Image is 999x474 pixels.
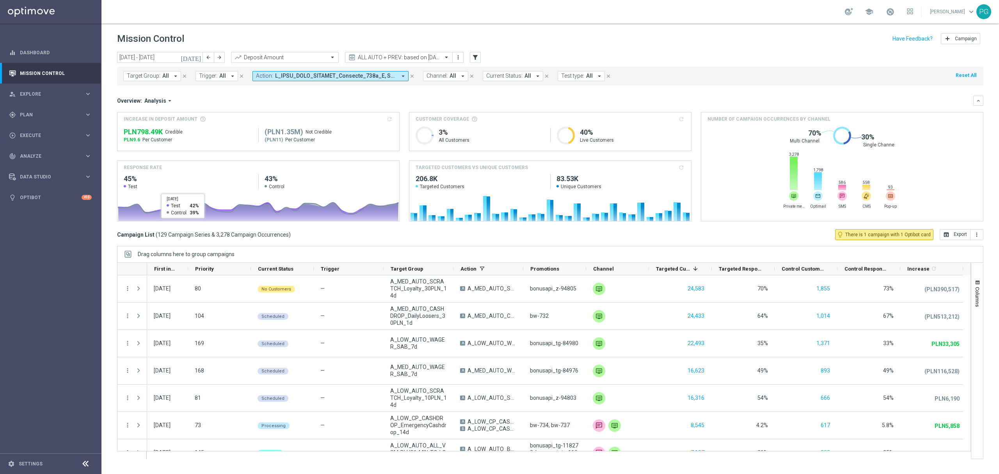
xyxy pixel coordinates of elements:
span: Optimail [807,204,829,209]
input: Select date range [117,52,203,63]
button: 893 [820,366,831,376]
span: All [450,73,456,79]
span: bonusapi_tg-84976 [530,367,578,374]
div: Row Groups [138,251,235,257]
input: Have Feedback? [892,36,933,41]
span: 104 [195,313,204,319]
span: A_LOW_AUTO_SCRATCH_Loyalty_10PLN_14d [468,394,517,401]
button: arrow_back [203,52,214,63]
i: arrow_back [206,55,211,60]
i: close [606,73,611,79]
span: A_LOW_AUTO_BET_VSM-PLUS1-MIN-TO-LOW_50do20_8d [468,445,517,453]
div: Explore [9,91,84,98]
div: 02 Aug 2025, Saturday [154,340,171,347]
div: Analyze [9,153,84,160]
button: Mission Control [9,70,92,77]
button: arrow_forward [214,52,225,63]
span: All [586,73,593,79]
span: B [460,426,465,431]
h1: 3% [439,128,544,137]
span: Test [128,184,137,190]
button: keyboard_arrow_down [973,96,983,106]
span: Plan [20,112,84,117]
span: — [320,340,325,346]
span: Trigger [321,266,340,272]
span: PLN798,490 [124,127,163,137]
div: Press SPACE to select this row. [117,357,147,385]
span: All [524,73,531,79]
span: 168 [195,367,204,374]
span: Action: [256,73,273,79]
span: Target Group [391,266,423,272]
span: Increase In Deposit Amount [124,116,197,123]
div: Press SPACE to select this row. [117,385,147,412]
span: Pop-up [880,204,901,209]
h4: Response Rate [124,164,162,171]
div: Press SPACE to select this row. [117,303,147,330]
span: Not Credible [306,129,332,135]
button: lightbulb Optibot +10 [9,194,92,201]
div: 01 Aug 2025, Friday [154,312,171,319]
span: A [460,419,465,424]
span: 586 [838,180,846,185]
img: Private message [593,365,605,377]
div: gps_fixed Plan keyboard_arrow_right [9,112,92,118]
span: — [320,313,325,319]
img: Private message [593,337,605,350]
ng-select: Deposit Amount [231,52,339,63]
div: Dashboard [9,42,92,63]
a: Optibot [20,187,82,208]
button: Target Group: All arrow_drop_down [123,71,181,81]
i: keyboard_arrow_down [976,98,981,103]
span: 93 [886,185,895,190]
span: bonusapi_tg-84980 [530,340,578,347]
img: website.svg [789,191,798,201]
span: Scheduled [261,341,284,346]
h2: 206,796 [416,174,544,184]
button: close [409,72,416,80]
h3: Overview: [117,97,142,104]
button: more_vert [124,367,131,374]
i: filter_alt [472,54,479,61]
div: Press SPACE to select this row. [117,275,147,303]
p: PLN33,305 [931,340,960,347]
i: [DATE] [181,54,202,61]
div: Pop-up [886,191,895,201]
span: Channel: [427,73,448,79]
span: A_LOW_AUTO_WAGER_SAB_7d [390,336,447,350]
span: Control Response Rate [844,266,887,272]
i: equalizer [9,49,16,56]
button: Trigger: All arrow_drop_down [196,71,238,81]
button: 617 [820,421,831,430]
button: 24,433 [687,311,705,321]
span: Test type: [561,73,584,79]
i: arrow_drop_down [172,73,179,80]
button: more_vert [124,340,131,347]
a: Dashboard [20,42,92,63]
button: equalizer Dashboard [9,50,92,56]
a: [PERSON_NAME]keyboard_arrow_down [929,6,976,18]
span: 3,278 [789,152,799,157]
colored-tag: No Customers [258,285,295,292]
button: track_changes Analyze keyboard_arrow_right [9,153,92,159]
span: Drag columns here to group campaigns [138,251,235,257]
img: paidAd.svg [886,191,895,201]
i: keyboard_arrow_right [84,111,92,118]
span: Per Customer [142,137,172,143]
i: arrow_drop_down [534,73,541,80]
span: Current Status: [486,73,523,79]
span: Current Status [258,266,293,272]
span: Targeted Customers [416,184,544,190]
i: arrow_forward [217,55,222,60]
img: message-text.svg [837,191,847,201]
span: Promotions [530,266,559,272]
span: All [162,73,169,79]
div: Optimail [813,191,823,201]
span: 1,798 [813,168,823,173]
i: more_vert [124,422,131,429]
button: [DATE] [180,52,203,64]
button: more_vert [971,229,983,240]
span: Trigger: [199,73,217,79]
button: Reset All [955,71,977,80]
